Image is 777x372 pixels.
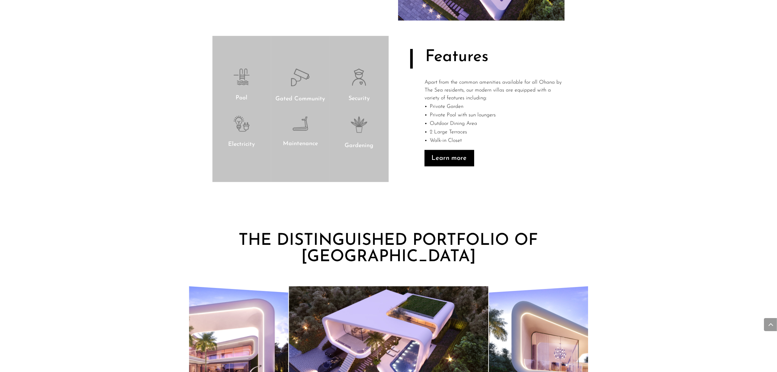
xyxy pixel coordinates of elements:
[430,129,467,135] span: 2 Large Terraces
[345,143,374,149] span: Gardening
[430,112,496,118] span: Private Pool with sun loungers
[283,141,318,147] span: Maintenance
[276,96,325,102] span: Gated Community
[425,79,565,102] p: Apart from the common amenities available for all Ohana by The Sea residents, our modern villas a...
[349,96,370,102] span: Security
[430,138,462,143] span: Walk-in Closet
[430,121,477,126] span: Outdoor Dining Area
[588,337,600,348] div: Next slide
[178,337,189,348] div: Previous slide
[430,104,464,109] span: Private Garden
[228,142,255,147] span: Electricity
[426,49,531,69] h2: Features
[425,150,474,166] a: Learn more
[236,95,248,101] span: Pool
[212,233,565,269] h2: THE DISTINGUISHED PORTFOLIO OF [GEOGRAPHIC_DATA]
